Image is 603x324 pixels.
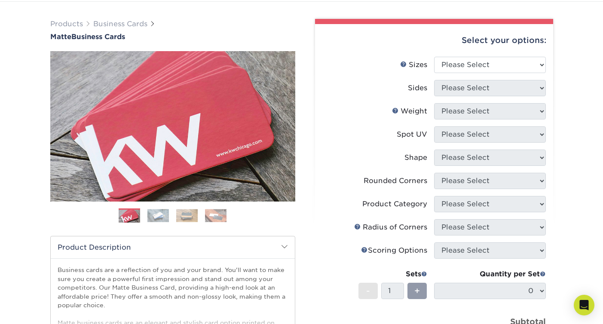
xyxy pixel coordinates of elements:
img: Business Cards 02 [147,209,169,222]
div: Quantity per Set [434,269,546,279]
a: Products [50,20,83,28]
h2: Product Description [51,236,295,258]
img: Business Cards 04 [205,209,227,222]
div: Radius of Corners [354,222,427,232]
div: Spot UV [397,129,427,140]
div: Sets [358,269,427,279]
img: Business Cards 01 [119,205,140,227]
img: Matte 01 [50,4,295,249]
div: Open Intercom Messenger [574,295,594,315]
div: Scoring Options [361,245,427,256]
div: Shape [404,153,427,163]
div: Sizes [400,60,427,70]
div: Weight [392,106,427,116]
div: Rounded Corners [364,176,427,186]
img: Business Cards 03 [176,209,198,222]
h1: Business Cards [50,33,295,41]
span: + [414,284,420,297]
div: Select your options: [322,24,546,57]
a: Business Cards [93,20,147,28]
a: MatteBusiness Cards [50,33,295,41]
span: Matte [50,33,71,41]
span: - [366,284,370,297]
div: Sides [408,83,427,93]
div: Product Category [362,199,427,209]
